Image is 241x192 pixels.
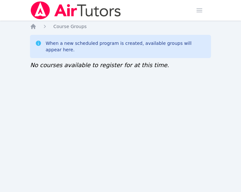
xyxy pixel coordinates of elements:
[53,23,86,30] a: Course Groups
[30,62,169,68] span: No courses available to register for at this time.
[45,40,206,53] div: When a new scheduled program is created, available groups will appear here.
[53,24,86,29] span: Course Groups
[30,23,211,30] nav: Breadcrumb
[30,1,121,19] img: Air Tutors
